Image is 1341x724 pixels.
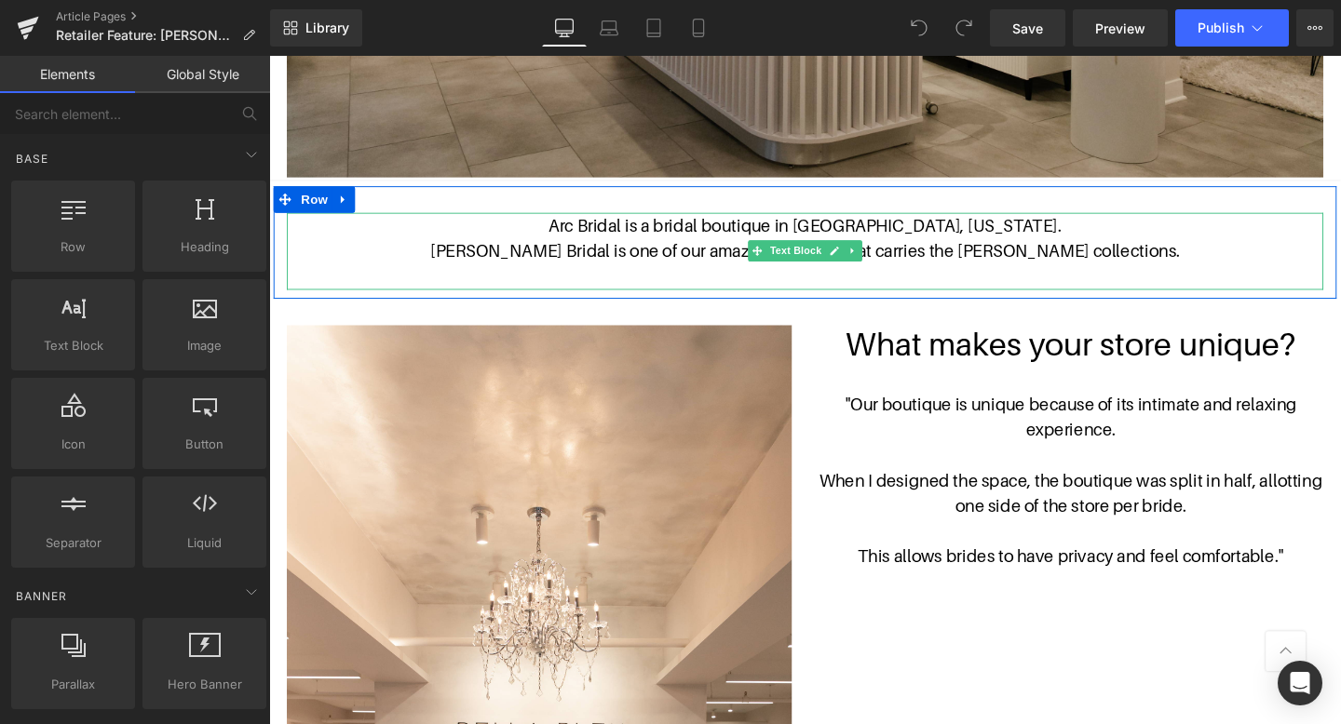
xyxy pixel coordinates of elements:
[148,336,261,355] span: Image
[14,587,69,605] span: Banner
[29,137,66,165] span: Row
[587,9,631,47] a: Laptop
[17,435,129,454] span: Icon
[135,56,270,93] a: Global Style
[19,192,1108,219] p: [PERSON_NAME] Bridal is one of our amazing retailers that carries the [PERSON_NAME] collections.
[19,165,1108,192] p: Arc Bridal is a bridal boutique in [GEOGRAPHIC_DATA], [US_STATE].
[1296,9,1334,47] button: More
[604,194,624,216] a: Expand / Collapse
[56,28,235,43] span: Retailer Feature: [PERSON_NAME] Bridal
[148,435,261,454] span: Button
[305,20,349,36] span: Library
[148,675,261,694] span: Hero Banner
[148,533,261,553] span: Liquid
[522,194,584,216] span: Text Block
[945,9,982,47] button: Redo
[676,9,721,47] a: Mobile
[17,237,129,257] span: Row
[605,355,1081,403] span: "Our boutique is unique because of its intimate and relaxing experience.
[1278,661,1322,705] div: Open Intercom Messenger
[1175,9,1289,47] button: Publish
[631,9,676,47] a: Tablet
[618,516,1067,536] span: This allows brides to have privacy and feel comfortable."
[17,675,129,694] span: Parallax
[901,9,938,47] button: Undo
[1012,19,1043,38] span: Save
[56,9,270,24] a: Article Pages
[17,336,129,355] span: Text Block
[270,9,362,47] a: New Library
[14,150,50,168] span: Base
[148,237,261,257] span: Heading
[577,283,1108,323] h1: What makes your store unique?
[1198,20,1244,35] span: Publish
[66,137,90,165] a: Expand / Collapse
[1095,19,1145,38] span: Preview
[17,533,129,553] span: Separator
[542,9,587,47] a: Desktop
[578,436,1107,483] span: When I designed the space, the boutique was split in half, allotting one side of the store per br...
[1073,9,1168,47] a: Preview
